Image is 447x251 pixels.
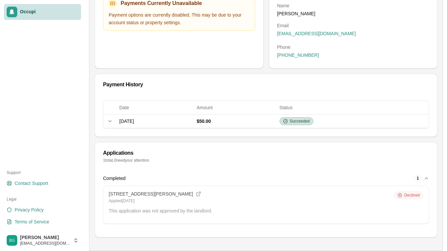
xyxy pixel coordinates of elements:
div: Legal [4,194,81,205]
button: Completed1 [103,171,429,186]
span: [PHONE_NUMBER] [277,52,319,58]
h3: [STREET_ADDRESS][PERSON_NAME] [109,191,193,197]
span: Occupi [20,9,78,15]
span: [EMAIL_ADDRESS][DOMAIN_NAME] [20,241,70,246]
dt: Phone [277,44,429,50]
th: Status [277,101,429,114]
p: Applied [DATE] [109,198,389,204]
span: Contact Support [15,180,48,187]
p: This application was not approved by the landlord. [109,208,423,214]
p: Payment options are currently disabled. This may be due to your account status or property settings. [109,11,250,27]
span: Completed [103,175,126,182]
span: [EMAIL_ADDRESS][DOMAIN_NAME] [277,30,356,37]
dt: Email [277,22,429,29]
div: Applications [103,150,429,156]
div: 1 [414,175,421,182]
a: Occupi [4,4,81,20]
a: Privacy Policy [4,205,81,215]
div: Support [4,167,81,178]
span: $50.00 [197,119,211,124]
a: Terms of Service [4,216,81,227]
th: Date [117,101,194,114]
div: Payment History [103,82,429,87]
span: Terms of Service [15,218,49,225]
dd: [PERSON_NAME] [277,10,429,17]
span: [PERSON_NAME] [20,235,70,241]
img: Briana Gray [7,235,17,246]
span: Declined [404,193,420,198]
p: 1 total, 0 need your attention [103,158,429,163]
dt: Name [277,2,429,9]
span: Succeeded [290,119,310,124]
a: Contact Support [4,178,81,189]
button: Briana Gray[PERSON_NAME][EMAIL_ADDRESS][DOMAIN_NAME] [4,232,81,248]
button: View public listing [194,190,202,198]
span: Privacy Policy [15,207,44,213]
th: Amount [194,101,277,114]
div: Completed1 [103,186,429,229]
span: [DATE] [119,119,134,124]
